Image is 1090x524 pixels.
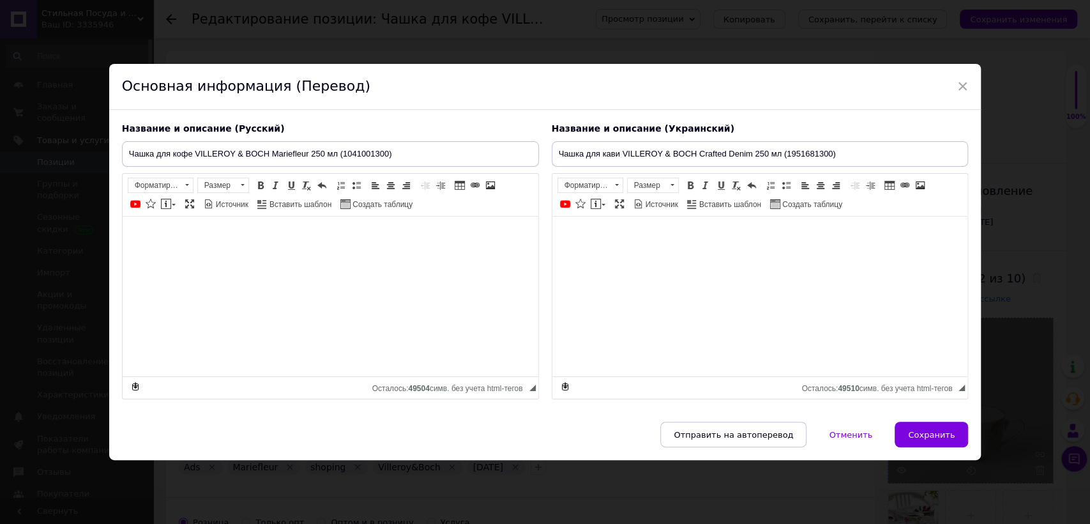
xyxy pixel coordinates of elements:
[558,380,572,394] a: Сделать резервную копию сейчас
[159,197,178,211] a: Вставить сообщение
[558,178,610,192] span: Форматирование
[269,178,283,192] a: Курсив (Ctrl+I)
[334,178,348,192] a: Вставить / удалить нумерованный список
[829,430,872,440] span: Отменить
[299,178,314,192] a: Убрать форматирование
[202,197,250,211] a: Источник
[468,178,482,192] a: Вставить/Редактировать ссылку (Ctrl+L)
[268,199,331,210] span: Вставить шаблон
[627,178,679,193] a: Размер
[434,178,448,192] a: Увеличить отступ
[399,178,413,192] a: По правому краю
[848,178,862,192] a: Уменьшить отступ
[895,422,968,447] button: Сохранить
[801,381,958,393] div: Подсчет символов
[863,178,877,192] a: Увеличить отступ
[13,38,669,78] p: Окунитесь в мир необычных красок вместе с коллекцией Crafted от Villeroy & Boch! Благодаря соврем...
[552,123,734,134] span: Название и описание (Украинский)
[745,178,759,192] a: Отменить (Ctrl+Z)
[685,197,763,211] a: Вставить шаблон
[558,197,572,211] a: Добавить видео с YouTube
[453,178,467,192] a: Таблица
[644,199,678,210] span: Источник
[838,384,859,393] span: 49510
[13,13,420,27] strong: Чашка для кофе VILLEROY & BOCH Mariefleur 250 мл (1041001300)
[144,197,158,211] a: Вставить иконку
[814,178,828,192] a: По центру
[573,197,587,211] a: Вставить иконку
[798,178,812,192] a: По левому краю
[384,178,398,192] a: По центру
[552,217,968,376] iframe: Визуальный текстовый редактор, 369B16D7-311C-4793-A1CF-EAC6A0DA1AFF
[714,178,728,192] a: Подчеркнутый (Ctrl+U)
[699,178,713,192] a: Курсив (Ctrl+I)
[128,178,193,193] a: Форматирование
[683,178,697,192] a: Полужирный (Ctrl+B)
[957,75,969,97] span: ×
[13,13,669,78] body: Визуальный текстовый редактор, B6D8AB60-B472-424D-9533-DE9F224EA85A
[674,430,793,440] span: Отправить на автоперевод
[529,385,536,391] span: Перетащите для изменения размера
[368,178,382,192] a: По левому краю
[882,178,897,192] a: Таблица
[697,199,761,210] span: Вставить шаблон
[197,178,249,193] a: Размер
[418,178,432,192] a: Уменьшить отступ
[122,123,285,134] span: Название и описание (Русский)
[255,197,333,211] a: Вставить шаблон
[198,178,236,192] span: Размер
[338,197,414,211] a: Создать таблицу
[780,199,842,210] span: Создать таблицу
[351,199,413,210] span: Создать таблицу
[913,178,927,192] a: Изображение
[764,178,778,192] a: Вставить / удалить нумерованный список
[128,197,142,211] a: Добавить видео с YouTube
[214,199,248,210] span: Источник
[589,197,607,211] a: Вставить сообщение
[815,422,886,447] button: Отменить
[829,178,843,192] a: По правому краю
[612,197,626,211] a: Развернуть
[128,178,181,192] span: Форматирование
[109,64,981,110] div: Основная информация (Перевод)
[483,178,497,192] a: Изображение
[284,178,298,192] a: Подчеркнутый (Ctrl+U)
[254,178,268,192] a: Полужирный (Ctrl+B)
[729,178,743,192] a: Убрать форматирование
[768,197,844,211] a: Создать таблицу
[315,178,329,192] a: Отменить (Ctrl+Z)
[183,197,197,211] a: Развернуть
[779,178,793,192] a: Вставить / удалить маркированный список
[123,217,538,376] iframe: Визуальный текстовый редактор, C3256CAF-F503-454A-AF15-22C9B6F19349
[372,381,529,393] div: Подсчет символов
[660,422,806,447] button: Отправить на автоперевод
[908,430,955,440] span: Сохранить
[632,197,680,211] a: Источник
[128,380,142,394] a: Сделать резервную копию сейчас
[408,384,429,393] span: 49504
[557,178,623,193] a: Форматирование
[958,385,965,391] span: Перетащите для изменения размера
[898,178,912,192] a: Вставить/Редактировать ссылку (Ctrl+L)
[628,178,666,192] span: Размер
[349,178,363,192] a: Вставить / удалить маркированный список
